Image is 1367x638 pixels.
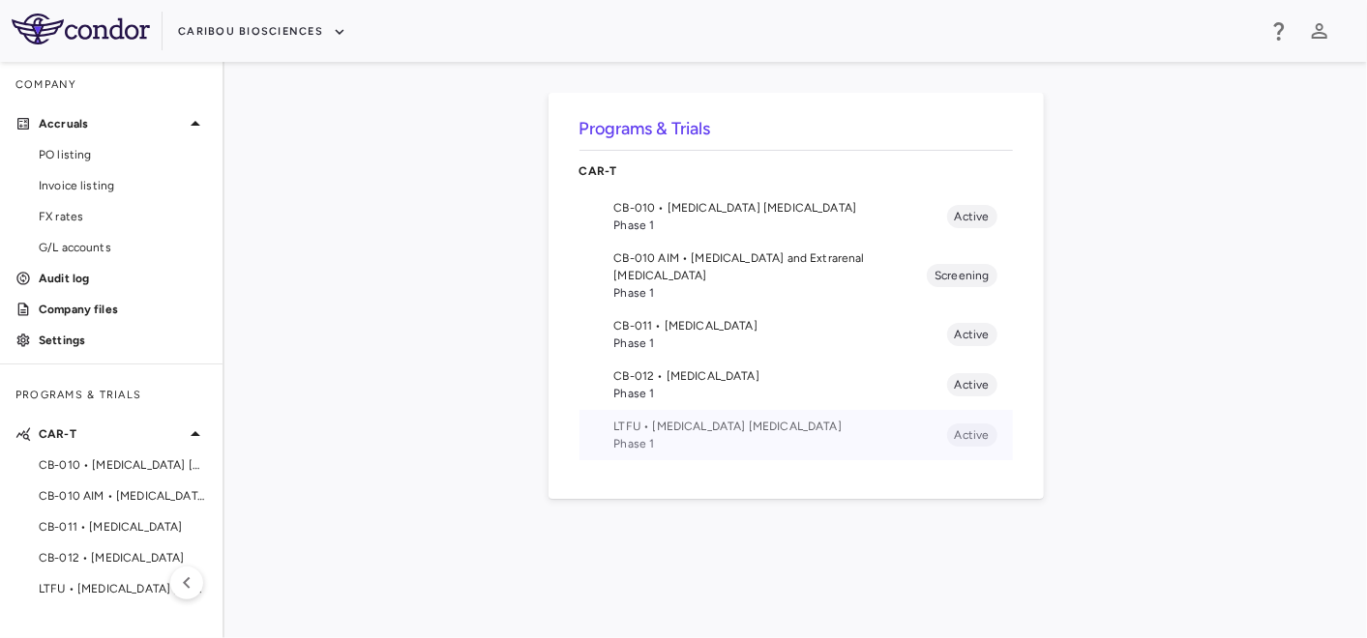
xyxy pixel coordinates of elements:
[947,326,997,343] span: Active
[39,425,184,443] p: CAR-T
[39,177,207,194] span: Invoice listing
[579,151,1013,191] div: CAR-T
[579,309,1013,360] li: CB-011 • [MEDICAL_DATA]Phase 1Active
[579,116,1013,142] h6: Programs & Trials
[579,242,1013,309] li: CB-010 AIM • [MEDICAL_DATA] and Extrarenal [MEDICAL_DATA]Phase 1Screening
[614,284,928,302] span: Phase 1
[39,270,207,287] p: Audit log
[178,16,346,47] button: Caribou Biosciences
[614,418,947,435] span: LTFU • [MEDICAL_DATA] [MEDICAL_DATA]
[614,249,928,284] span: CB-010 AIM • [MEDICAL_DATA] and Extrarenal [MEDICAL_DATA]
[39,208,207,225] span: FX rates
[614,435,947,452] span: Phase 1
[614,199,947,217] span: CB-010 • [MEDICAL_DATA] [MEDICAL_DATA]
[39,487,207,505] span: CB-010 AIM • [MEDICAL_DATA] and Extrarenal [MEDICAL_DATA]
[39,549,207,566] span: CB-012 • [MEDICAL_DATA]
[614,317,947,334] span: CB-011 • [MEDICAL_DATA]
[947,376,997,393] span: Active
[927,267,996,284] span: Screening
[947,208,997,225] span: Active
[39,301,207,318] p: Company files
[579,162,1013,180] p: CAR-T
[39,332,207,349] p: Settings
[579,410,1013,460] li: LTFU • [MEDICAL_DATA] [MEDICAL_DATA]Phase 1Active
[39,115,184,132] p: Accruals
[39,580,207,597] span: LTFU • [MEDICAL_DATA] [MEDICAL_DATA]
[39,518,207,536] span: CB-011 • [MEDICAL_DATA]
[614,217,947,234] span: Phase 1
[614,385,947,402] span: Phase 1
[947,426,997,444] span: Active
[39,146,207,163] span: PO listing
[39,456,207,474] span: CB-010 • [MEDICAL_DATA] [MEDICAL_DATA]
[579,360,1013,410] li: CB-012 • [MEDICAL_DATA]Phase 1Active
[579,191,1013,242] li: CB-010 • [MEDICAL_DATA] [MEDICAL_DATA]Phase 1Active
[614,334,947,352] span: Phase 1
[12,14,150,44] img: logo-full-BYUhSk78.svg
[614,367,947,385] span: CB-012 • [MEDICAL_DATA]
[39,239,207,256] span: G/L accounts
